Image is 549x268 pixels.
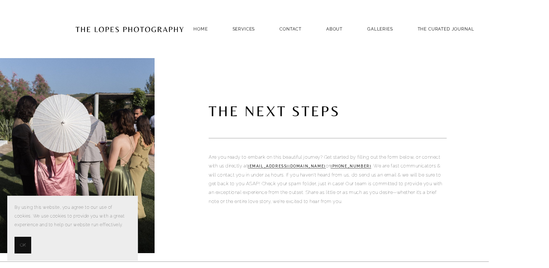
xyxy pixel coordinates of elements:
[418,24,474,34] a: THE CURATED JOURNAL
[193,24,208,34] a: Home
[233,27,255,32] a: SERVICES
[20,241,26,249] span: OK
[279,24,302,34] a: Contact
[15,237,31,253] button: OK
[326,24,343,34] a: ABOUT
[7,196,138,261] section: Cookie banner
[367,24,393,34] a: GALLERIES
[248,164,326,168] a: [EMAIL_ADDRESS][DOMAIN_NAME]
[15,203,131,230] p: By using this website, you agree to our use of cookies. We use cookies to provide you with a grea...
[209,153,447,206] p: Are you ready to embark on this beautiful journey? Get started by filling out the form below, or ...
[75,11,184,47] img: Portugal Wedding Photographer | The Lopes Photography
[209,99,354,123] code: the next steps
[331,164,371,168] a: [PHONE_NUMBER]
